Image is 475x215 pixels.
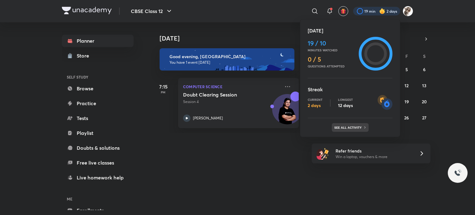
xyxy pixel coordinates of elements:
p: 2 days [308,103,323,108]
p: Current [308,98,323,101]
img: streak [378,95,392,110]
h5: Streak [308,86,392,93]
h4: 19 / 10 [308,40,356,47]
h5: [DATE] [308,27,392,34]
p: Minutes watched [308,48,356,52]
h4: 0 / 5 [308,56,356,63]
p: 12 days [338,103,353,108]
p: Questions attempted [308,64,356,68]
p: See all activity [334,126,363,129]
p: Longest [338,98,353,101]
